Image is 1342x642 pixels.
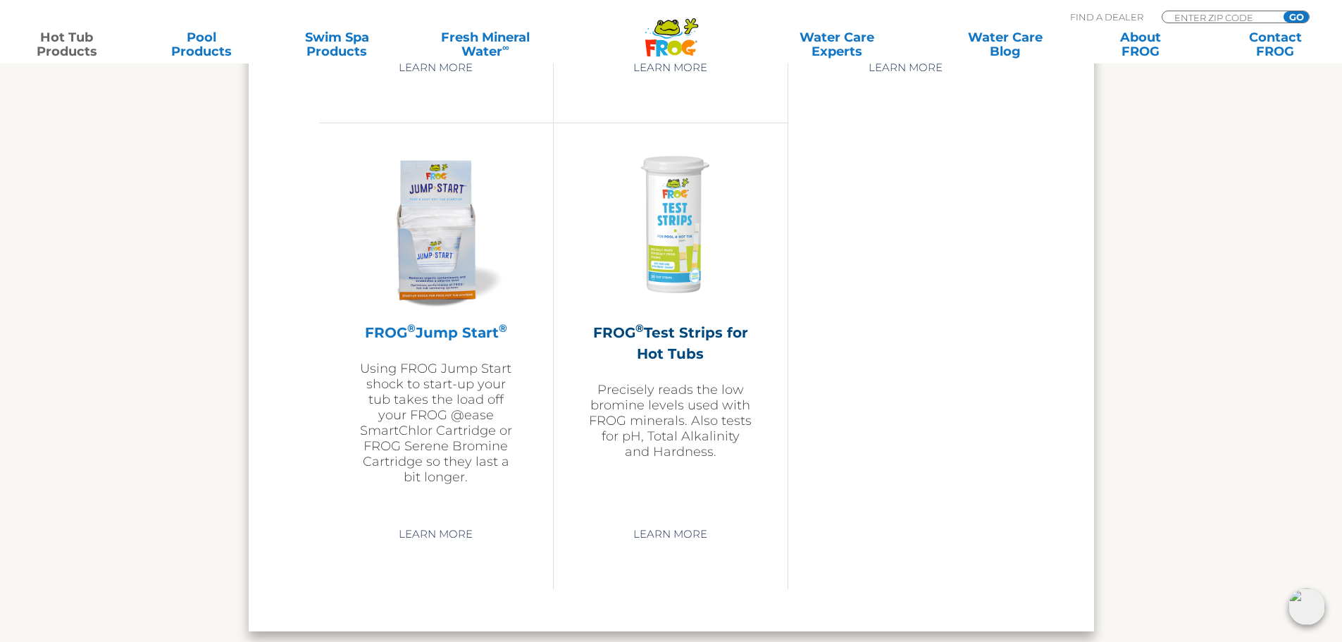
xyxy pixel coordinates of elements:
[502,42,509,53] sup: ∞
[1070,11,1143,23] p: Find A Dealer
[1223,30,1328,58] a: ContactFROG
[419,30,551,58] a: Fresh MineralWater∞
[952,30,1057,58] a: Water CareBlog
[752,30,922,58] a: Water CareExperts
[589,382,752,459] p: Precisely reads the low bromine levels used with FROG minerals. Also tests for pH, Total Alkalini...
[1288,588,1325,625] img: openIcon
[589,144,752,308] img: Frog-Test-Strip-bottle-300x300.png
[617,55,723,80] a: Learn More
[285,30,390,58] a: Swim SpaProducts
[354,144,518,308] img: jump-start-300x300.png
[1284,11,1309,23] input: GO
[852,55,959,80] a: Learn More
[589,322,752,364] h2: FROG Test Strips for Hot Tubs
[617,521,723,547] a: Learn More
[354,322,518,343] h2: FROG Jump Start
[499,321,507,335] sup: ®
[354,144,518,511] a: FROG®Jump Start®Using FROG Jump Start shock to start-up your tub takes the load off your FROG @ea...
[1088,30,1193,58] a: AboutFROG
[354,361,518,485] p: Using FROG Jump Start shock to start-up your tub takes the load off your FROG @ease SmartChlor Ca...
[407,321,416,335] sup: ®
[383,521,489,547] a: Learn More
[14,30,119,58] a: Hot TubProducts
[589,144,752,511] a: FROG®Test Strips for Hot TubsPrecisely reads the low bromine levels used with FROG minerals. Also...
[383,55,489,80] a: Learn More
[1173,11,1268,23] input: Zip Code Form
[635,321,644,335] sup: ®
[149,30,254,58] a: PoolProducts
